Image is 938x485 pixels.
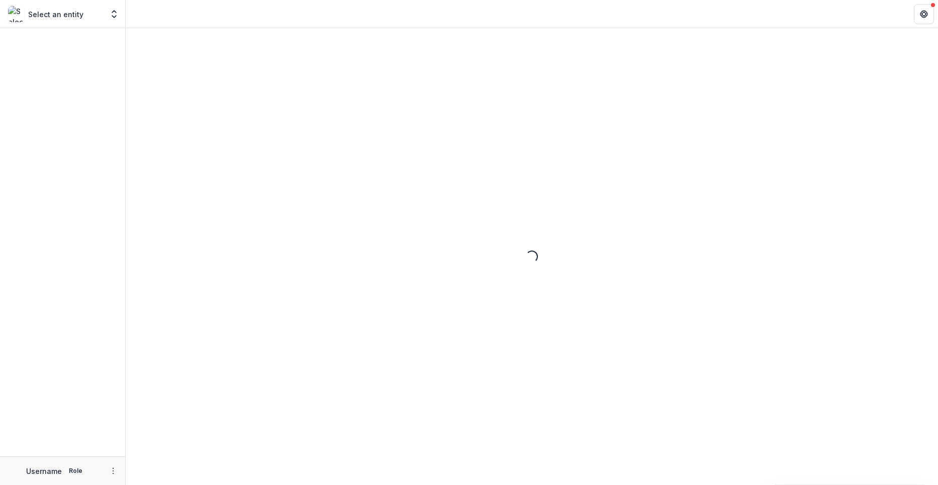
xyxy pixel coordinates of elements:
[26,466,62,476] p: Username
[107,4,121,24] button: Open entity switcher
[914,4,934,24] button: Get Help
[28,9,83,20] p: Select an entity
[107,465,119,477] button: More
[66,466,85,475] p: Role
[8,6,24,22] img: Select an entity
